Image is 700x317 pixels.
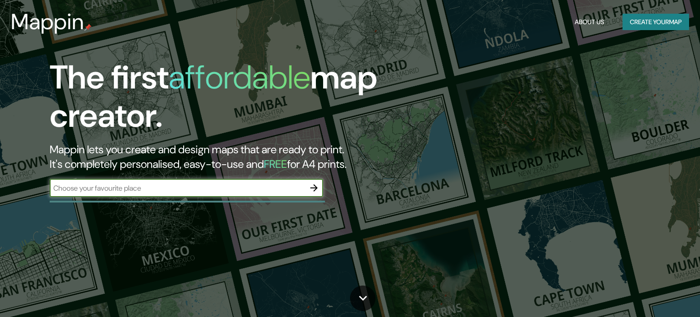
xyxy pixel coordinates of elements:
h1: The first map creator. [50,58,400,142]
input: Choose your favourite place [50,183,305,193]
h3: Mappin [11,9,84,35]
img: mappin-pin [84,24,92,31]
h5: FREE [264,157,287,171]
button: About Us [571,14,608,31]
button: Create yourmap [623,14,689,31]
iframe: Help widget launcher [619,281,690,307]
h2: Mappin lets you create and design maps that are ready to print. It's completely personalised, eas... [50,142,400,171]
h1: affordable [169,56,310,99]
